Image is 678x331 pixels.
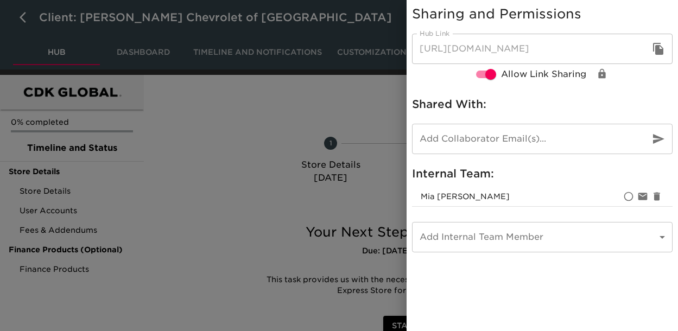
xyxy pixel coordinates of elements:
[622,189,636,203] div: Set as primay account owner
[412,5,673,23] h5: Sharing and Permissions
[501,68,586,81] span: Allow Link Sharing
[421,192,510,201] span: mia.fisher@cdk.com
[595,67,609,81] div: Change View/Edit Permissions for Link Share
[412,222,673,252] div: ​
[636,189,650,203] div: Disable notifications for mia.fisher@cdk.com
[412,96,673,113] h6: Shared With:
[412,165,673,182] h6: Internal Team:
[650,189,664,203] div: Remove mia.fisher@cdk.com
